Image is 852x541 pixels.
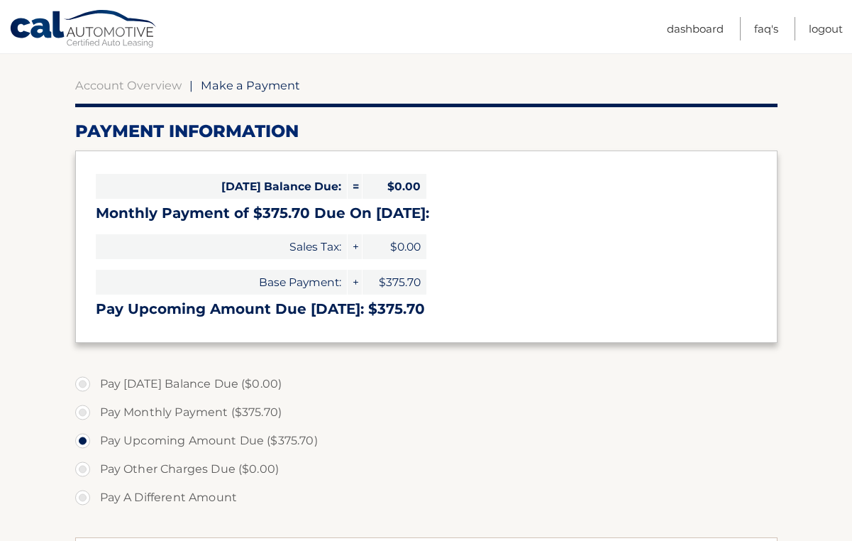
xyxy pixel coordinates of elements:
[75,78,182,92] a: Account Overview
[9,9,158,50] a: Cal Automotive
[75,121,778,142] h2: Payment Information
[96,204,757,222] h3: Monthly Payment of $375.70 Due On [DATE]:
[667,17,724,40] a: Dashboard
[75,370,778,398] label: Pay [DATE] Balance Due ($0.00)
[363,174,426,199] span: $0.00
[348,270,362,295] span: +
[754,17,778,40] a: FAQ's
[809,17,843,40] a: Logout
[75,455,778,483] label: Pay Other Charges Due ($0.00)
[363,270,426,295] span: $375.70
[201,78,300,92] span: Make a Payment
[348,234,362,259] span: +
[363,234,426,259] span: $0.00
[96,300,757,318] h3: Pay Upcoming Amount Due [DATE]: $375.70
[96,174,347,199] span: [DATE] Balance Due:
[75,398,778,427] label: Pay Monthly Payment ($375.70)
[75,483,778,512] label: Pay A Different Amount
[75,427,778,455] label: Pay Upcoming Amount Due ($375.70)
[96,270,347,295] span: Base Payment:
[348,174,362,199] span: =
[189,78,193,92] span: |
[96,234,347,259] span: Sales Tax:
